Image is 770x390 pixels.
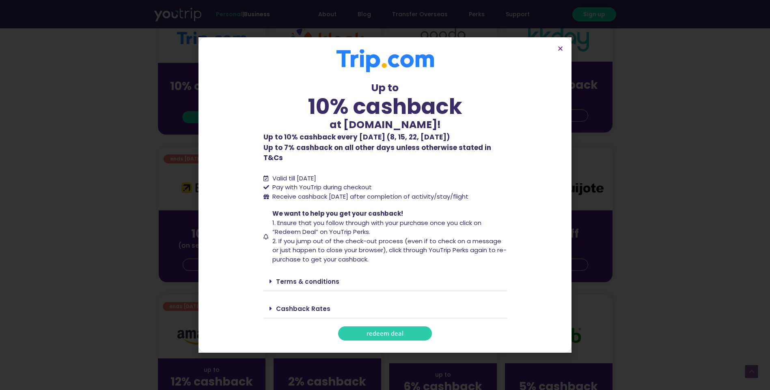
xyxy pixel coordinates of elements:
[338,326,432,341] a: redeem deal
[272,192,468,201] span: Receive cashback [DATE] after completion of activity/stay/flight
[263,132,450,142] b: Up to 10% cashback every [DATE] (8, 15, 22, [DATE])
[263,299,507,318] div: Cashback Rates
[276,304,330,313] a: Cashback Rates
[557,45,563,51] a: Close
[276,277,339,286] a: Terms & conditions
[263,80,507,132] div: Up to at [DOMAIN_NAME]!
[263,132,507,163] p: Up to 7% cashback on all other days unless otherwise stated in T&Cs
[272,237,507,264] span: 2. If you jump out of the check-out process (even if to check on a message or just happen to clos...
[270,183,372,192] span: Pay with YouTrip during checkout
[272,209,403,218] span: We want to help you get your cashback!
[367,330,403,336] span: redeem deal
[263,96,507,117] div: 10% cashback
[272,174,316,182] span: Valid till [DATE]
[272,219,481,236] span: 1. Ensure that you follow through with your purchase once you click on “Redeem Deal” on YouTrip P...
[263,272,507,291] div: Terms & conditions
